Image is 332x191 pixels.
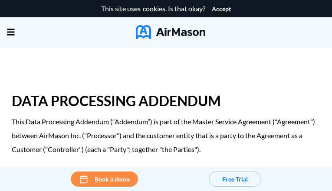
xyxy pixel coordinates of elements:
[212,6,231,13] button: Accept cookies
[143,5,165,13] a: cookies
[71,172,138,187] button: Book a demo
[209,172,261,187] button: Free Trial
[12,87,320,115] h1: DATA PROCESSING ADDENDUM
[12,115,320,156] p: This Data Processing Addendum (“Addendum”) is part of the Master Service Agreement ("Agreement") ...
[136,25,205,39] img: AirMason Logo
